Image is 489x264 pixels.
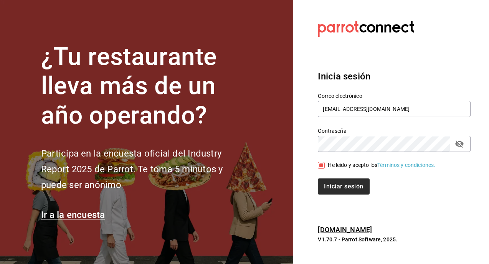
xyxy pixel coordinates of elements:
button: Iniciar sesión [318,178,369,195]
h2: Participa en la encuesta oficial del Industry Report 2025 de Parrot. Te toma 5 minutos y puede se... [41,146,248,193]
p: V1.70.7 - Parrot Software, 2025. [318,236,471,243]
button: passwordField [453,137,466,150]
label: Correo electrónico [318,93,471,98]
input: Ingresa tu correo electrónico [318,101,471,117]
a: Términos y condiciones. [377,162,435,168]
label: Contraseña [318,128,471,133]
a: Ir a la encuesta [41,210,105,220]
h3: Inicia sesión [318,69,471,83]
div: He leído y acepto los [328,161,435,169]
a: [DOMAIN_NAME] [318,226,372,234]
h1: ¿Tu restaurante lleva más de un año operando? [41,42,248,130]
